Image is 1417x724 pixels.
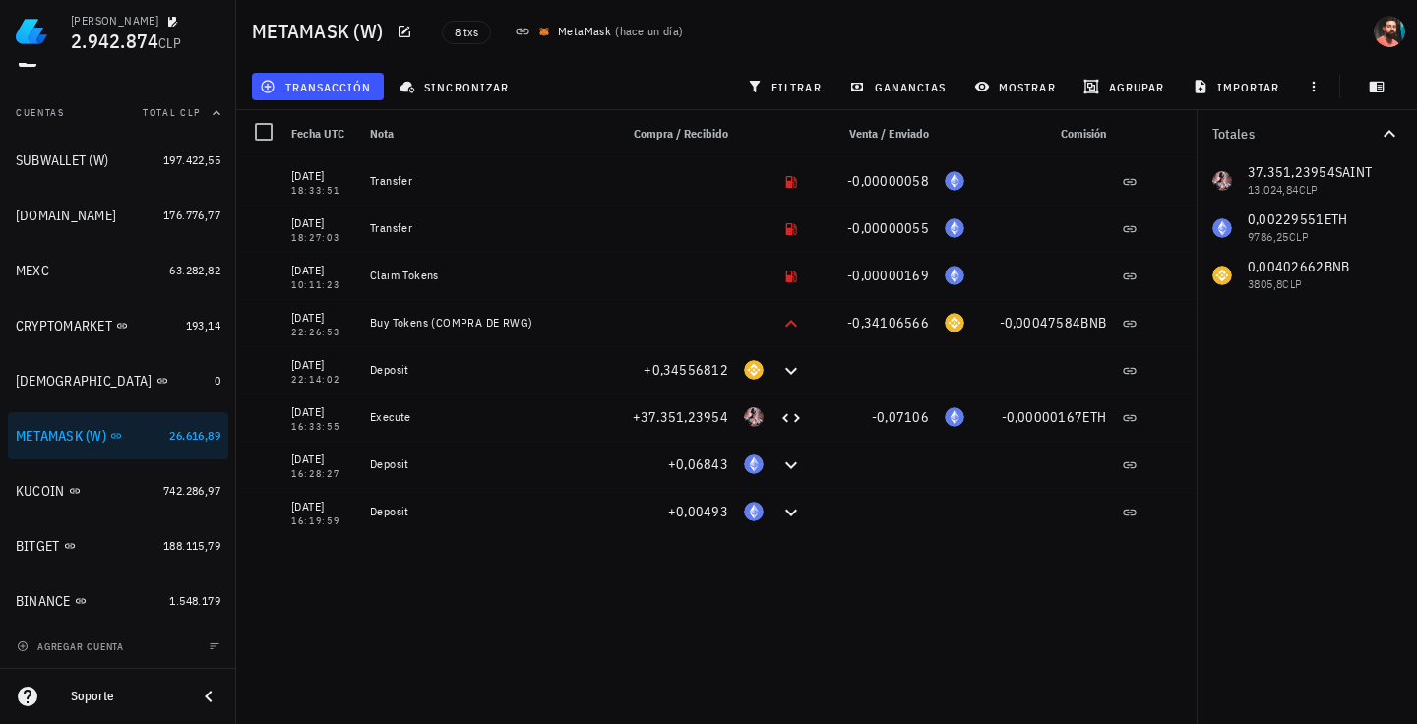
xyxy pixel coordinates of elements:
div: Deposit [370,456,602,472]
div: Transfer [370,220,602,236]
button: filtrar [739,73,833,100]
button: importar [1184,73,1292,100]
div: Soporte [71,689,181,704]
div: [DATE] [291,402,354,422]
span: 197.422,55 [163,152,220,167]
div: ETH-icon [945,407,964,427]
span: filtrar [751,79,822,94]
span: Fecha UTC [291,126,344,141]
div: ETH-icon [945,218,964,238]
span: 742.286,97 [163,483,220,498]
span: ( ) [615,22,683,41]
span: -0,34106566 [847,314,929,332]
div: SUBWALLET (W) [16,152,108,169]
span: 0 [215,373,220,388]
div: Comisión [972,110,1114,157]
div: Deposit [370,362,602,378]
span: transacción [264,79,371,94]
button: CuentasTotal CLP [8,90,228,137]
span: -0,07106 [872,408,929,426]
span: +0,00493 [668,503,728,520]
div: ETH-icon [945,266,964,285]
button: sincronizar [392,73,522,100]
div: 16:28:27 [291,469,354,479]
span: -0,00000167 [1002,408,1083,426]
div: 10:11:23 [291,280,354,290]
div: Execute [370,409,602,425]
div: [DATE] [291,450,354,469]
span: BNB [1080,314,1106,332]
a: [DEMOGRAPHIC_DATA] 0 [8,357,228,404]
span: sincronizar [403,79,509,94]
div: BNB-icon [945,313,964,332]
div: Compra / Recibido [610,110,736,157]
a: KUCOIN 742.286,97 [8,467,228,514]
div: ETH-icon [945,171,964,191]
span: mostrar [978,79,1056,94]
img: LedgiFi [16,16,47,47]
div: 16:19:59 [291,516,354,526]
span: -0,00000055 [847,219,929,237]
div: 22:14:02 [291,375,354,385]
a: BITGET 188.115,79 [8,522,228,570]
span: Compra / Recibido [634,126,728,141]
div: [DATE] [291,213,354,233]
div: [DATE] [291,497,354,516]
span: -0,00047584 [1000,314,1081,332]
button: agregar cuenta [12,636,133,656]
button: mostrar [966,73,1068,100]
div: 18:33:51 [291,186,354,196]
div: Nota [362,110,610,157]
span: 26.616,89 [169,428,220,443]
div: Transfer [370,173,602,189]
span: Venta / Enviado [849,126,929,141]
a: BINANCE 1.548.179 [8,577,228,625]
span: 8 txs [455,22,478,43]
div: [DATE] [291,261,354,280]
div: Venta / Enviado [811,110,937,157]
img: SVG_MetaMask_Icon_Color.svg [538,26,550,37]
a: MEXC 63.282,82 [8,247,228,294]
span: +0,06843 [668,455,728,473]
span: -0,00000169 [847,267,929,284]
div: Deposit [370,504,602,519]
a: METAMASK (W) 26.616,89 [8,412,228,459]
span: +37.351,23954 [633,408,728,426]
div: 22:26:53 [291,328,354,337]
span: +0,34556812 [644,361,728,379]
span: Comisión [1061,126,1106,141]
span: 188.115,79 [163,538,220,553]
div: Fecha UTC [283,110,362,157]
button: transacción [252,73,384,100]
div: BITGET [16,538,60,555]
span: hace un día [620,24,679,38]
div: ETH-icon [744,502,764,521]
span: CLP [158,34,181,52]
div: [DOMAIN_NAME] [16,208,116,224]
div: CRYPTOMARKET [16,318,112,334]
span: importar [1197,79,1280,94]
a: SUBWALLET (W) 197.422,55 [8,137,228,184]
span: Total CLP [143,106,201,119]
div: Claim Tokens [370,268,602,283]
div: 16:33:55 [291,422,354,432]
div: MetaMask [558,22,611,41]
button: Totales [1197,110,1417,157]
span: -0,00000058 [847,172,929,190]
span: agregar cuenta [21,640,124,653]
span: 63.282,82 [169,263,220,277]
div: [DATE] [291,166,354,186]
div: ETH-icon [744,454,764,474]
div: Totales [1212,127,1378,141]
a: CRYPTOMARKET 193,14 [8,302,228,349]
div: BNB-icon [744,360,764,380]
div: [DEMOGRAPHIC_DATA] [16,373,153,390]
div: METAMASK (W) [16,428,106,445]
div: 18:27:03 [291,233,354,243]
div: [PERSON_NAME] [71,13,158,29]
span: 193,14 [186,318,220,332]
div: BINANCE [16,593,71,610]
div: KUCOIN [16,483,65,500]
span: 176.776,77 [163,208,220,222]
div: [DATE] [291,355,354,375]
